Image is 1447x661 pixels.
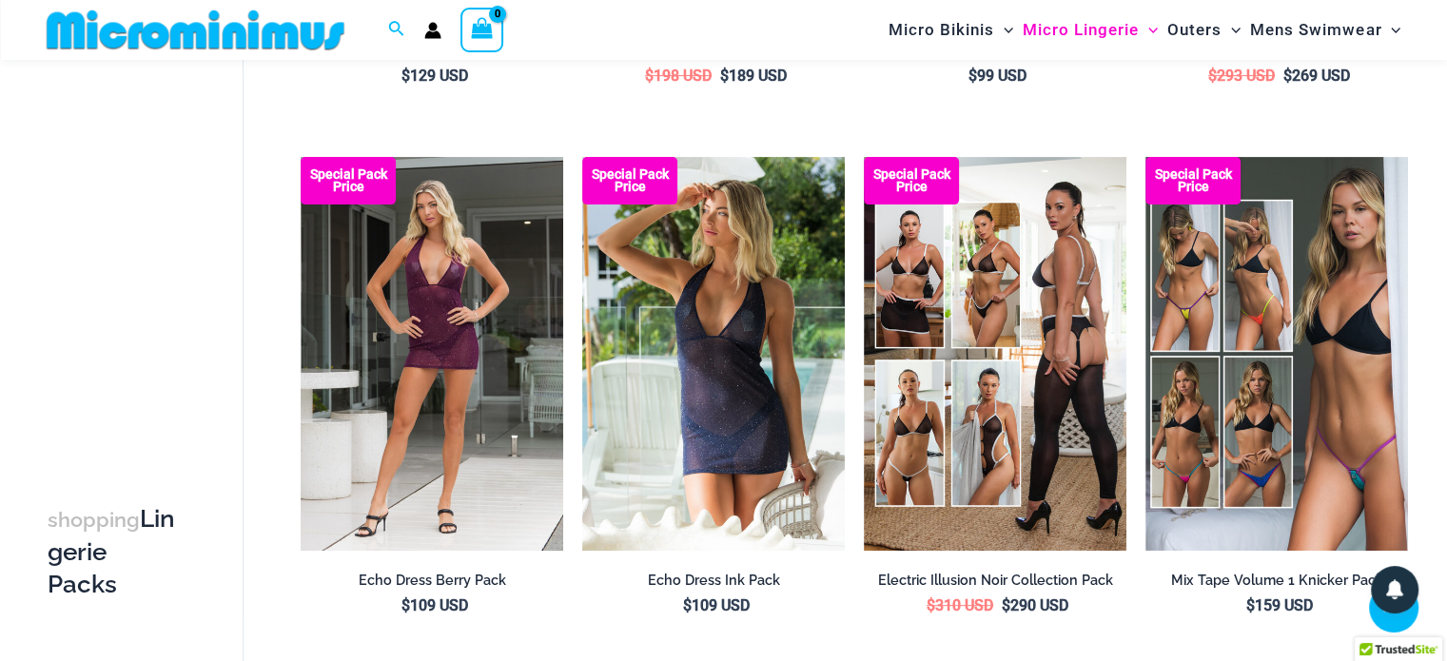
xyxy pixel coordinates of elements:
a: Mens SwimwearMenu ToggleMenu Toggle [1245,6,1405,54]
span: $ [1283,67,1292,85]
span: Mens Swimwear [1250,6,1381,54]
a: Echo Berry 5671 Dress 682 Thong 02 Echo Berry 5671 Dress 682 Thong 05Echo Berry 5671 Dress 682 Th... [301,157,563,551]
bdi: 109 USD [683,596,750,614]
img: MM SHOP LOGO FLAT [39,9,352,51]
span: $ [1246,596,1255,614]
a: Electric Illusion Noir Collection Pack [864,572,1126,596]
h2: Echo Dress Berry Pack [301,572,563,590]
h2: Mix Tape Volume 1 Knicker Pack [1145,572,1408,590]
bdi: 290 USD [1002,596,1068,614]
h2: Echo Dress Ink Pack [582,572,845,590]
bdi: 189 USD [720,67,787,85]
img: Pack F [1145,157,1408,551]
b: Special Pack Price [1145,168,1241,193]
b: Special Pack Price [582,168,677,193]
bdi: 159 USD [1246,596,1313,614]
a: Echo Dress Ink Pack [582,572,845,596]
a: Collection Pack (3) Electric Illusion Noir 1949 Bodysuit 04Electric Illusion Noir 1949 Bodysuit 04 [864,157,1126,551]
iframe: TrustedSite Certified [48,64,219,444]
b: Special Pack Price [301,168,396,193]
span: shopping [48,508,140,532]
a: View Shopping Cart, empty [460,8,504,51]
h3: Lingerie Packs [48,503,176,600]
a: Echo Dress Berry Pack [301,572,563,596]
span: Menu Toggle [1381,6,1400,54]
span: $ [720,67,729,85]
bdi: 129 USD [401,67,468,85]
span: $ [401,596,410,614]
span: Menu Toggle [994,6,1013,54]
a: Mix Tape Volume 1 Knicker Pack [1145,572,1408,596]
a: Account icon link [424,22,441,39]
bdi: 293 USD [1208,67,1275,85]
b: Special Pack Price [864,168,959,193]
span: $ [927,596,935,614]
a: Micro LingerieMenu ToggleMenu Toggle [1018,6,1163,54]
a: Search icon link [388,18,405,42]
bdi: 310 USD [927,596,993,614]
span: $ [645,67,654,85]
span: Outers [1167,6,1222,54]
nav: Site Navigation [881,3,1409,57]
img: Echo Berry 5671 Dress 682 Thong 02 [301,157,563,551]
img: Echo Ink 5671 Dress 682 Thong 07 [582,157,845,551]
bdi: 269 USD [1283,67,1350,85]
span: $ [1208,67,1217,85]
h2: Electric Illusion Noir Collection Pack [864,572,1126,590]
span: $ [683,596,692,614]
bdi: 109 USD [401,596,468,614]
bdi: 198 USD [645,67,712,85]
span: Menu Toggle [1139,6,1158,54]
span: $ [401,67,410,85]
span: Micro Bikinis [889,6,994,54]
a: Micro BikinisMenu ToggleMenu Toggle [884,6,1018,54]
img: Collection Pack (3) [864,157,1126,551]
a: OutersMenu ToggleMenu Toggle [1163,6,1245,54]
span: $ [968,67,977,85]
a: Echo Ink 5671 Dress 682 Thong 07 Echo Ink 5671 Dress 682 Thong 08Echo Ink 5671 Dress 682 Thong 08 [582,157,845,551]
bdi: 99 USD [968,67,1027,85]
span: Menu Toggle [1222,6,1241,54]
a: Pack F Pack BPack B [1145,157,1408,551]
span: $ [1002,596,1010,614]
span: Micro Lingerie [1023,6,1139,54]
